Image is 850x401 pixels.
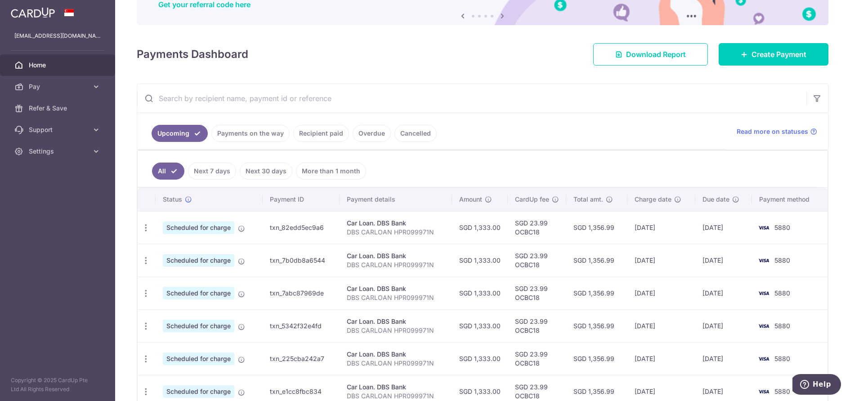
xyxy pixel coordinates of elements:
div: Car Loan. DBS Bank [347,251,445,260]
td: [DATE] [627,244,695,277]
td: [DATE] [695,211,752,244]
p: DBS CARLOAN HPR099971N [347,359,445,368]
a: Payments on the way [211,125,290,142]
td: SGD 1,333.00 [452,342,508,375]
div: Car Loan. DBS Bank [347,219,445,228]
a: Download Report [593,43,708,66]
img: Bank Card [755,288,773,299]
a: Next 30 days [240,163,292,180]
span: 5880 [774,322,790,330]
th: Payment details [340,188,452,211]
span: 5880 [774,289,790,297]
span: Due date [702,195,729,204]
td: txn_7abc87969de [263,277,340,309]
a: Upcoming [152,125,208,142]
td: [DATE] [627,309,695,342]
td: SGD 1,333.00 [452,211,508,244]
th: Payment ID [263,188,340,211]
span: Scheduled for charge [163,353,234,365]
td: [DATE] [627,211,695,244]
span: Download Report [626,49,686,60]
img: Bank Card [755,321,773,331]
div: Car Loan. DBS Bank [347,317,445,326]
span: Pay [29,82,88,91]
p: DBS CARLOAN HPR099971N [347,326,445,335]
td: [DATE] [627,277,695,309]
img: Bank Card [755,222,773,233]
td: txn_5342f32e4fd [263,309,340,342]
td: SGD 23.99 OCBC18 [508,309,566,342]
img: Bank Card [755,386,773,397]
p: DBS CARLOAN HPR099971N [347,260,445,269]
td: SGD 23.99 OCBC18 [508,244,566,277]
a: Recipient paid [293,125,349,142]
div: Car Loan. DBS Bank [347,284,445,293]
span: Home [29,61,88,70]
td: SGD 1,356.99 [566,342,627,375]
span: Scheduled for charge [163,320,234,332]
span: Scheduled for charge [163,254,234,267]
span: Amount [459,195,482,204]
span: Create Payment [752,49,806,60]
span: Scheduled for charge [163,385,234,398]
img: Bank Card [755,255,773,266]
span: 5880 [774,388,790,395]
td: SGD 1,333.00 [452,277,508,309]
h4: Payments Dashboard [137,46,248,62]
td: SGD 1,356.99 [566,244,627,277]
span: 5880 [774,256,790,264]
a: Read more on statuses [737,127,817,136]
span: 5880 [774,224,790,231]
span: Scheduled for charge [163,221,234,234]
a: More than 1 month [296,163,366,180]
span: Charge date [635,195,671,204]
span: CardUp fee [515,195,549,204]
input: Search by recipient name, payment id or reference [137,84,806,113]
span: Settings [29,147,88,156]
a: All [152,163,184,180]
a: Overdue [353,125,391,142]
td: [DATE] [695,342,752,375]
td: [DATE] [695,244,752,277]
td: SGD 1,356.99 [566,211,627,244]
p: DBS CARLOAN HPR099971N [347,293,445,302]
td: SGD 1,333.00 [452,244,508,277]
img: Bank Card [755,353,773,364]
td: txn_7b0db8a6544 [263,244,340,277]
iframe: Opens a widget where you can find more information [792,374,841,397]
img: CardUp [11,7,55,18]
p: DBS CARLOAN HPR099971N [347,392,445,401]
td: txn_82edd5ec9a6 [263,211,340,244]
span: Support [29,125,88,134]
td: SGD 1,356.99 [566,309,627,342]
a: Next 7 days [188,163,236,180]
div: Car Loan. DBS Bank [347,383,445,392]
td: SGD 23.99 OCBC18 [508,277,566,309]
p: [EMAIL_ADDRESS][DOMAIN_NAME] [14,31,101,40]
td: [DATE] [627,342,695,375]
a: Cancelled [394,125,437,142]
a: Create Payment [719,43,828,66]
td: [DATE] [695,277,752,309]
p: DBS CARLOAN HPR099971N [347,228,445,237]
div: Car Loan. DBS Bank [347,350,445,359]
span: Refer & Save [29,104,88,113]
span: Total amt. [573,195,603,204]
span: Scheduled for charge [163,287,234,300]
td: SGD 23.99 OCBC18 [508,211,566,244]
td: [DATE] [695,309,752,342]
th: Payment method [752,188,828,211]
td: SGD 23.99 OCBC18 [508,342,566,375]
span: 5880 [774,355,790,362]
td: SGD 1,356.99 [566,277,627,309]
td: SGD 1,333.00 [452,309,508,342]
span: Status [163,195,182,204]
span: Read more on statuses [737,127,808,136]
td: txn_225cba242a7 [263,342,340,375]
